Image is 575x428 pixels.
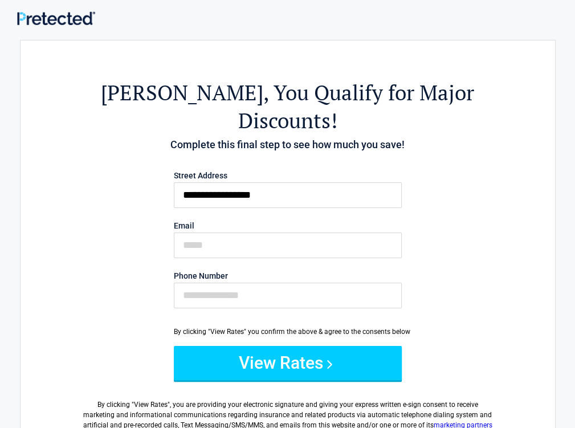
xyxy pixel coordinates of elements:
div: By clicking "View Rates" you confirm the above & agree to the consents below [174,327,402,337]
h2: , You Qualify for Major Discounts! [83,79,492,134]
label: Street Address [174,172,402,180]
span: [PERSON_NAME] [101,79,263,107]
label: Email [174,222,402,230]
label: Phone Number [174,272,402,280]
img: Main Logo [17,11,95,26]
span: View Rates [134,401,168,409]
button: View Rates [174,346,402,380]
h4: Complete this final step to see how much you save! [83,137,492,152]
